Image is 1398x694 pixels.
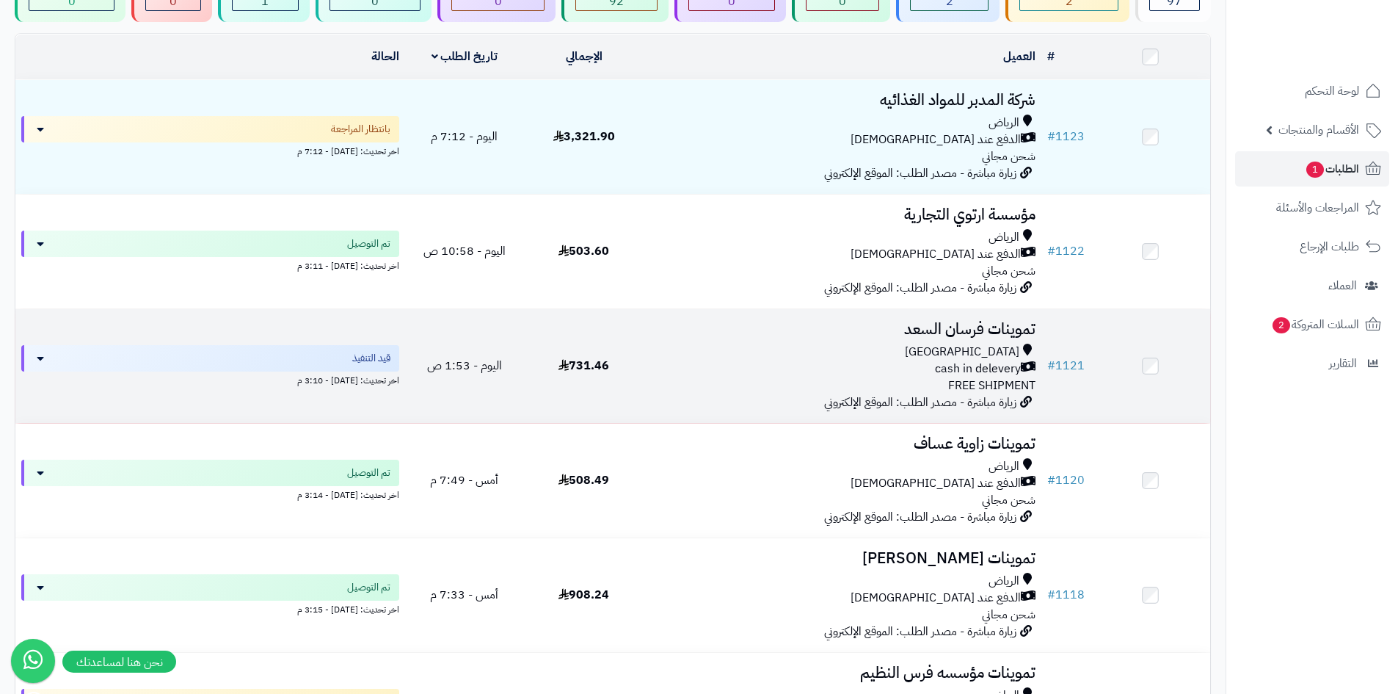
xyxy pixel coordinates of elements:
h3: تموينات زاوية عساف [649,435,1035,452]
a: طلبات الإرجاع [1235,229,1389,264]
span: # [1047,128,1055,145]
a: #1118 [1047,586,1085,604]
img: logo-2.png [1298,11,1384,42]
span: تم التوصيل [347,466,390,480]
span: التقارير [1329,353,1357,374]
span: الرياض [989,458,1019,475]
span: # [1047,242,1055,260]
span: زيارة مباشرة - مصدر الطلب: الموقع الإلكتروني [824,508,1016,526]
span: زيارة مباشرة - مصدر الطلب: الموقع الإلكتروني [824,279,1016,297]
span: cash in delevery [935,361,1021,377]
span: لوحة التحكم [1305,81,1359,101]
span: المراجعات والأسئلة [1276,198,1359,218]
span: زيارة مباشرة - مصدر الطلب: الموقع الإلكتروني [824,394,1016,411]
span: اليوم - 10:58 ص [423,242,506,260]
div: اخر تحديث: [DATE] - 3:15 م [21,601,399,616]
span: شحن مجاني [982,606,1035,623]
a: المراجعات والأسئلة [1235,190,1389,225]
div: اخر تحديث: [DATE] - 7:12 م [21,142,399,158]
a: السلات المتروكة2 [1235,307,1389,342]
h3: مؤسسة ارتوي التجارية [649,206,1035,223]
a: #1122 [1047,242,1085,260]
span: بانتظار المراجعة [331,122,390,137]
span: 731.46 [558,357,609,375]
span: الطلبات [1305,159,1359,179]
span: أمس - 7:49 م [430,471,498,489]
span: الأقسام والمنتجات [1278,120,1359,140]
span: السلات المتروكة [1271,314,1359,335]
span: 908.24 [558,586,609,604]
span: شحن مجاني [982,148,1035,165]
a: #1120 [1047,471,1085,489]
a: العميل [1003,48,1035,65]
span: أمس - 7:33 م [430,586,498,604]
span: # [1047,471,1055,489]
a: الحالة [371,48,399,65]
span: الرياض [989,229,1019,246]
a: # [1047,48,1055,65]
span: الدفع عند [DEMOGRAPHIC_DATA] [851,475,1021,492]
span: اليوم - 1:53 ص [427,357,502,375]
span: تم التوصيل [347,580,390,595]
h3: تموينات مؤسسه فرس النظيم [649,665,1035,682]
h3: تموينات [PERSON_NAME] [649,550,1035,567]
a: تاريخ الطلب [432,48,498,65]
span: 3,321.90 [553,128,615,145]
span: 2 [1273,317,1290,333]
a: #1121 [1047,357,1085,375]
span: زيارة مباشرة - مصدر الطلب: الموقع الإلكتروني [824,165,1016,182]
span: زيارة مباشرة - مصدر الطلب: الموقع الإلكتروني [824,623,1016,640]
span: الرياض [989,573,1019,590]
span: شحن مجاني [982,262,1035,280]
span: الدفع عند [DEMOGRAPHIC_DATA] [851,131,1021,148]
span: الرياض [989,115,1019,131]
span: 503.60 [558,242,609,260]
span: طلبات الإرجاع [1300,236,1359,257]
span: # [1047,586,1055,604]
a: التقارير [1235,346,1389,381]
span: 1 [1306,162,1324,178]
a: لوحة التحكم [1235,73,1389,109]
a: الإجمالي [566,48,602,65]
a: الطلبات1 [1235,151,1389,187]
span: شحن مجاني [982,491,1035,509]
span: الدفع عند [DEMOGRAPHIC_DATA] [851,246,1021,263]
div: اخر تحديث: [DATE] - 3:10 م [21,372,399,387]
div: اخر تحديث: [DATE] - 3:14 م [21,486,399,502]
h3: شركة المدبر للمواد الغذائيه [649,92,1035,109]
a: العملاء [1235,268,1389,303]
h3: تموينات فرسان السعد [649,321,1035,338]
span: # [1047,357,1055,375]
a: #1123 [1047,128,1085,145]
span: FREE SHIPMENT [948,377,1035,394]
span: قيد التنفيذ [352,351,390,366]
span: 508.49 [558,471,609,489]
span: [GEOGRAPHIC_DATA] [905,344,1019,361]
span: الدفع عند [DEMOGRAPHIC_DATA] [851,590,1021,607]
span: اليوم - 7:12 م [431,128,498,145]
div: اخر تحديث: [DATE] - 3:11 م [21,257,399,272]
span: العملاء [1328,275,1357,296]
span: تم التوصيل [347,236,390,251]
